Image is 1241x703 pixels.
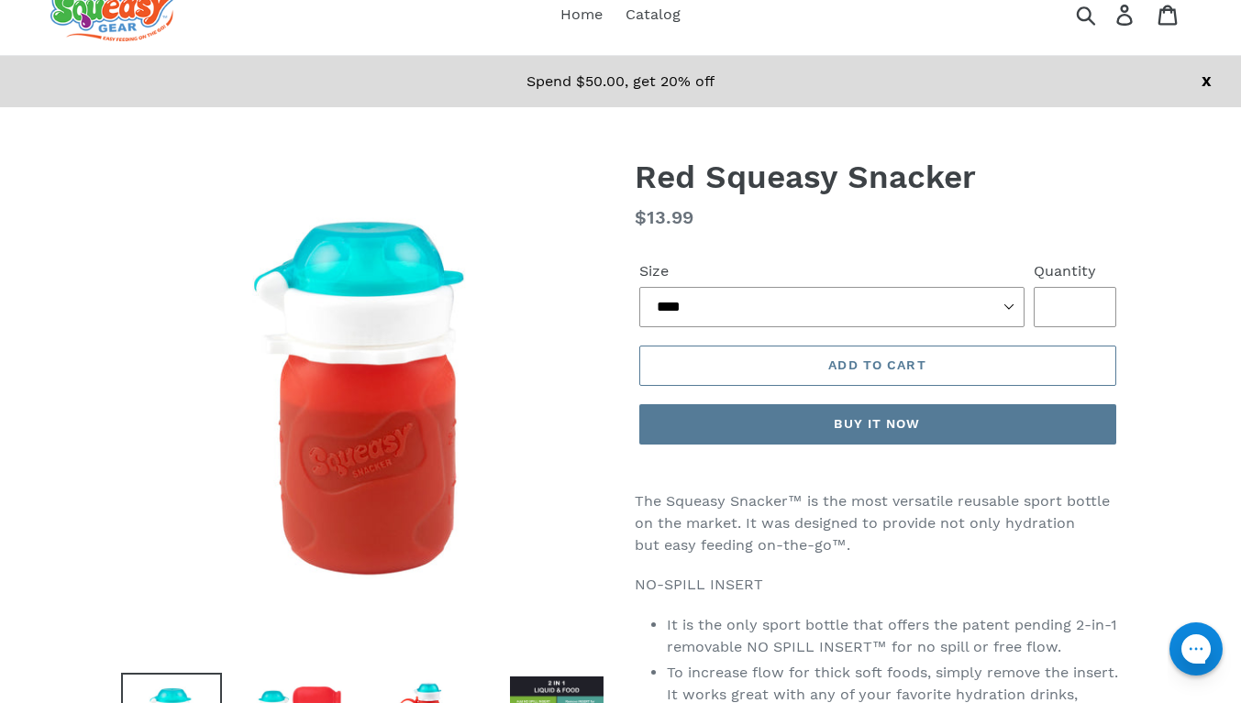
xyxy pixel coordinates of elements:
span: $13.99 [635,206,693,228]
button: Buy it now [639,404,1116,445]
button: Add to cart [639,346,1116,386]
span: Catalog [626,5,681,24]
li: It is the only sport bottle that offers the patent pending 2-in-1 removable NO SPILL INSERT™ for ... [667,614,1121,658]
span: Add to cart [828,357,925,372]
a: Catalog [616,1,690,28]
p: NO-SPILL INSERT [635,574,1121,596]
p: The Squeasy Snacker™ is the most versatile reusable sport bottle on the market. It was designed t... [635,490,1121,556]
span: Home [560,5,603,24]
label: Size [639,260,1025,282]
a: Home [551,1,612,28]
a: X [1202,72,1212,90]
label: Quantity [1034,260,1116,282]
h1: Red Squeasy Snacker [635,158,1121,196]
